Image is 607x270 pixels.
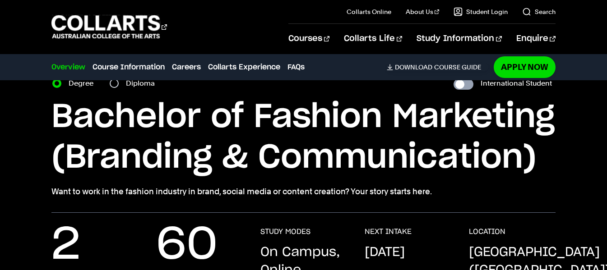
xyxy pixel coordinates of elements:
a: Collarts Online [347,7,391,16]
a: Course Information [93,62,165,73]
span: Download [395,63,432,71]
label: International Student [481,77,552,90]
a: Careers [172,62,201,73]
a: Enquire [516,24,556,54]
a: Collarts Experience [208,62,280,73]
h1: Bachelor of Fashion Marketing (Branding & Communication) [51,97,555,178]
h3: NEXT INTAKE [365,227,412,236]
a: Collarts Life [344,24,402,54]
a: Study Information [417,24,501,54]
p: 2 [51,227,80,263]
a: Search [522,7,556,16]
a: DownloadCourse Guide [387,63,488,71]
h3: LOCATION [469,227,505,236]
div: Go to homepage [51,14,167,40]
p: 60 [156,227,218,263]
a: FAQs [287,62,305,73]
h3: STUDY MODES [260,227,310,236]
label: Diploma [126,77,160,90]
a: About Us [406,7,439,16]
a: Courses [288,24,329,54]
a: Student Login [454,7,508,16]
a: Overview [51,62,85,73]
a: Apply Now [494,56,556,78]
label: Degree [69,77,99,90]
p: Want to work in the fashion industry in brand, social media or content creation? Your story start... [51,185,555,198]
p: [DATE] [365,243,405,261]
